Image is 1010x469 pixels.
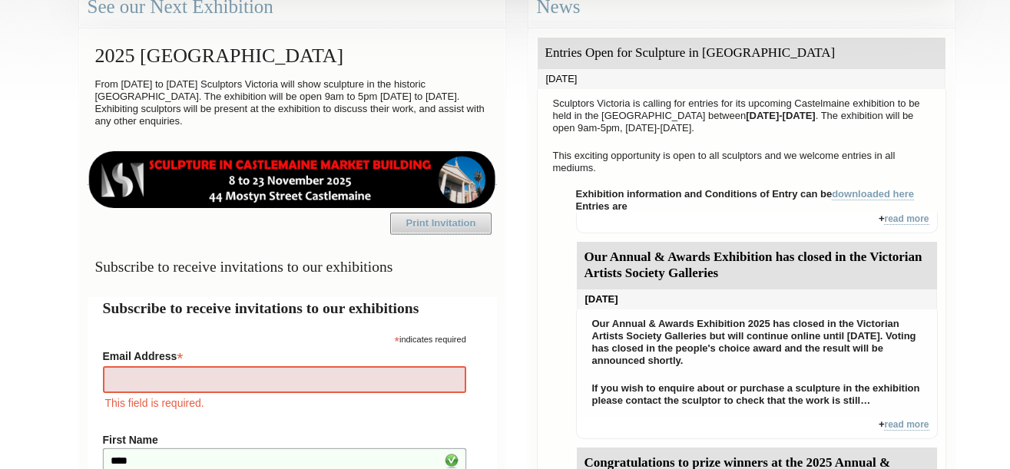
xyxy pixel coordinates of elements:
a: downloaded here [832,188,914,200]
div: Our Annual & Awards Exhibition has closed in the Victorian Artists Society Galleries [577,242,937,289]
h3: Subscribe to receive invitations to our exhibitions [88,252,497,282]
p: Our Annual & Awards Exhibition 2025 has closed in the Victorian Artists Society Galleries but wil... [584,314,929,371]
label: Email Address [103,345,466,364]
div: + [576,418,938,439]
p: From [DATE] to [DATE] Sculptors Victoria will show sculpture in the historic [GEOGRAPHIC_DATA]. T... [88,74,497,131]
h2: 2025 [GEOGRAPHIC_DATA] [88,37,497,74]
p: If you wish to enquire about or purchase a sculpture in the exhibition please contact the sculpto... [584,378,929,411]
div: Entries Open for Sculpture in [GEOGRAPHIC_DATA] [538,38,945,69]
div: indicates required [103,331,466,345]
p: Sculptors Victoria is calling for entries for its upcoming Castelmaine exhibition to be held in t... [545,94,938,138]
a: Print Invitation [390,213,492,234]
a: read more [884,213,929,225]
div: [DATE] [577,289,937,309]
p: This exciting opportunity is open to all sculptors and we welcome entries in all mediums. [545,146,938,178]
div: This field is required. [103,395,466,411]
img: castlemaine-ldrbd25v2.png [88,151,497,208]
a: read more [884,419,929,431]
div: [DATE] [538,69,945,89]
strong: [DATE]-[DATE] [746,110,816,121]
label: First Name [103,434,466,446]
h2: Subscribe to receive invitations to our exhibitions [103,297,482,319]
div: + [576,213,938,233]
strong: Exhibition information and Conditions of Entry can be [576,188,915,200]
